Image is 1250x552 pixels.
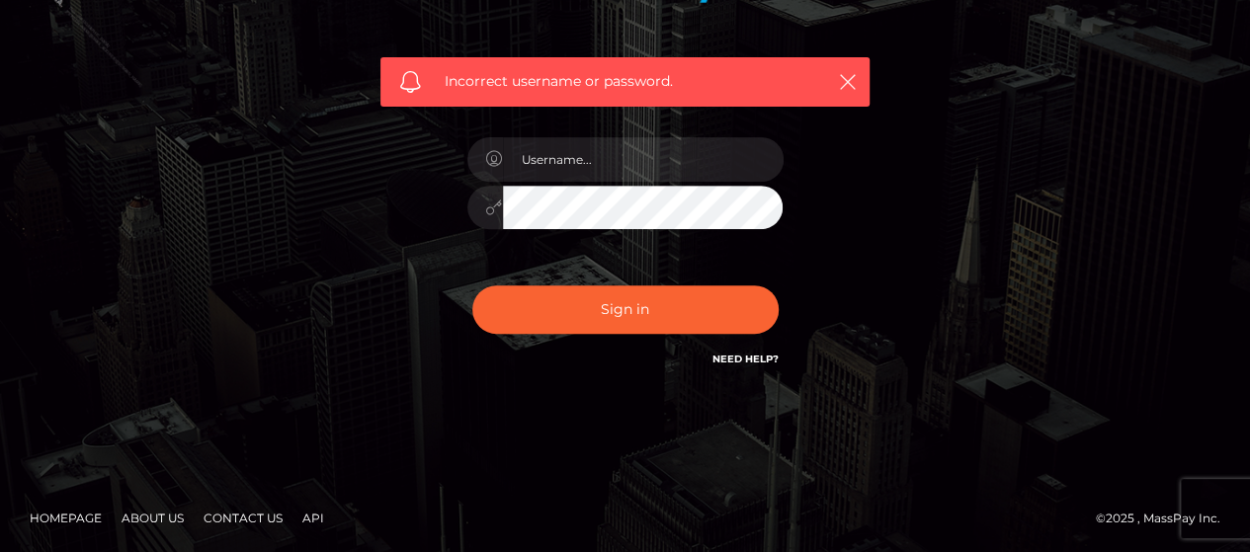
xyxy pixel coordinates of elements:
div: © 2025 , MassPay Inc. [1096,508,1235,529]
a: About Us [114,503,192,533]
button: Sign in [472,285,779,334]
span: Incorrect username or password. [445,71,805,92]
a: Homepage [22,503,110,533]
input: Username... [503,137,784,182]
a: API [294,503,332,533]
a: Contact Us [196,503,291,533]
a: Need Help? [712,353,779,365]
